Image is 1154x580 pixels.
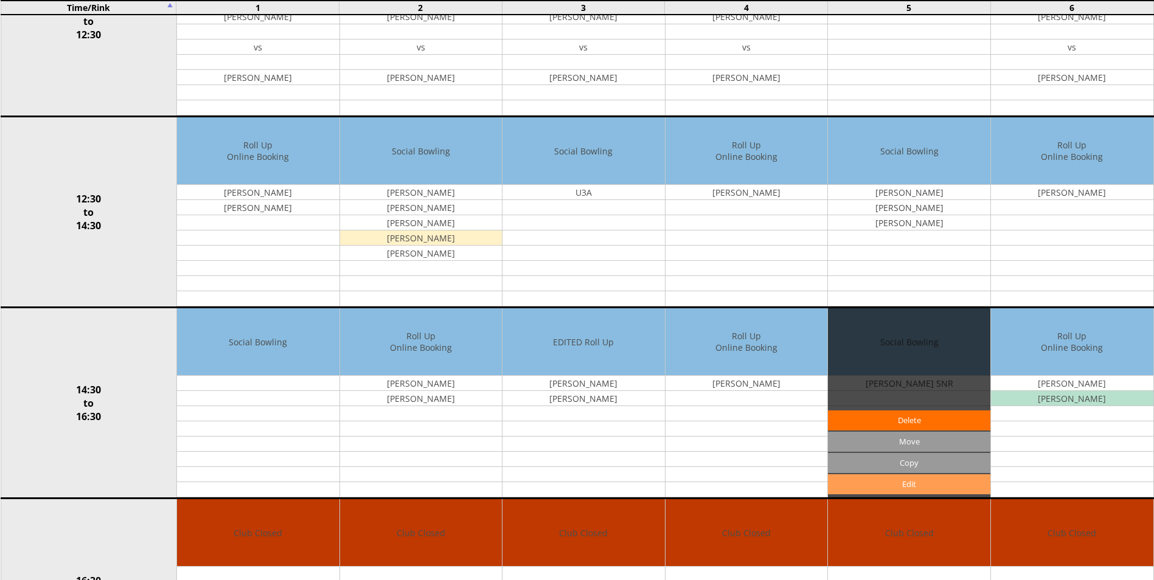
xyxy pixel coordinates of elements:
[991,185,1153,200] td: [PERSON_NAME]
[177,200,339,215] td: [PERSON_NAME]
[502,40,665,55] td: vs
[177,9,339,24] td: [PERSON_NAME]
[340,308,502,376] td: Roll Up Online Booking
[177,308,339,376] td: Social Bowling
[340,40,502,55] td: vs
[340,499,502,567] td: Club Closed
[1,117,176,308] td: 12:30 to 14:30
[828,410,990,430] a: Delete
[828,499,990,567] td: Club Closed
[991,70,1153,85] td: [PERSON_NAME]
[340,70,502,85] td: [PERSON_NAME]
[340,376,502,391] td: [PERSON_NAME]
[340,246,502,261] td: [PERSON_NAME]
[991,9,1153,24] td: [PERSON_NAME]
[340,9,502,24] td: [PERSON_NAME]
[665,1,828,15] td: 4
[177,499,339,567] td: Club Closed
[666,499,828,567] td: Club Closed
[990,1,1153,15] td: 6
[828,215,990,230] td: [PERSON_NAME]
[991,376,1153,391] td: [PERSON_NAME]
[666,70,828,85] td: [PERSON_NAME]
[502,391,665,406] td: [PERSON_NAME]
[1,308,176,499] td: 14:30 to 16:30
[1,1,176,15] td: Time/Rink
[991,499,1153,567] td: Club Closed
[828,200,990,215] td: [PERSON_NAME]
[502,117,665,185] td: Social Bowling
[828,474,990,494] a: Edit
[340,185,502,200] td: [PERSON_NAME]
[828,453,990,473] input: Copy
[340,200,502,215] td: [PERSON_NAME]
[502,185,665,200] td: U3A
[502,308,665,376] td: EDITED Roll Up
[177,70,339,85] td: [PERSON_NAME]
[991,117,1153,185] td: Roll Up Online Booking
[666,376,828,391] td: [PERSON_NAME]
[828,432,990,452] input: Move
[502,1,665,15] td: 3
[991,391,1153,406] td: [PERSON_NAME]
[666,40,828,55] td: vs
[340,215,502,230] td: [PERSON_NAME]
[666,308,828,376] td: Roll Up Online Booking
[340,117,502,185] td: Social Bowling
[177,185,339,200] td: [PERSON_NAME]
[177,117,339,185] td: Roll Up Online Booking
[828,185,990,200] td: [PERSON_NAME]
[828,1,991,15] td: 5
[502,9,665,24] td: [PERSON_NAME]
[177,40,339,55] td: vs
[828,117,990,185] td: Social Bowling
[176,1,339,15] td: 1
[502,376,665,391] td: [PERSON_NAME]
[991,40,1153,55] td: vs
[340,391,502,406] td: [PERSON_NAME]
[666,117,828,185] td: Roll Up Online Booking
[502,499,665,567] td: Club Closed
[502,70,665,85] td: [PERSON_NAME]
[340,230,502,246] td: [PERSON_NAME]
[666,185,828,200] td: [PERSON_NAME]
[991,308,1153,376] td: Roll Up Online Booking
[666,9,828,24] td: [PERSON_NAME]
[339,1,502,15] td: 2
